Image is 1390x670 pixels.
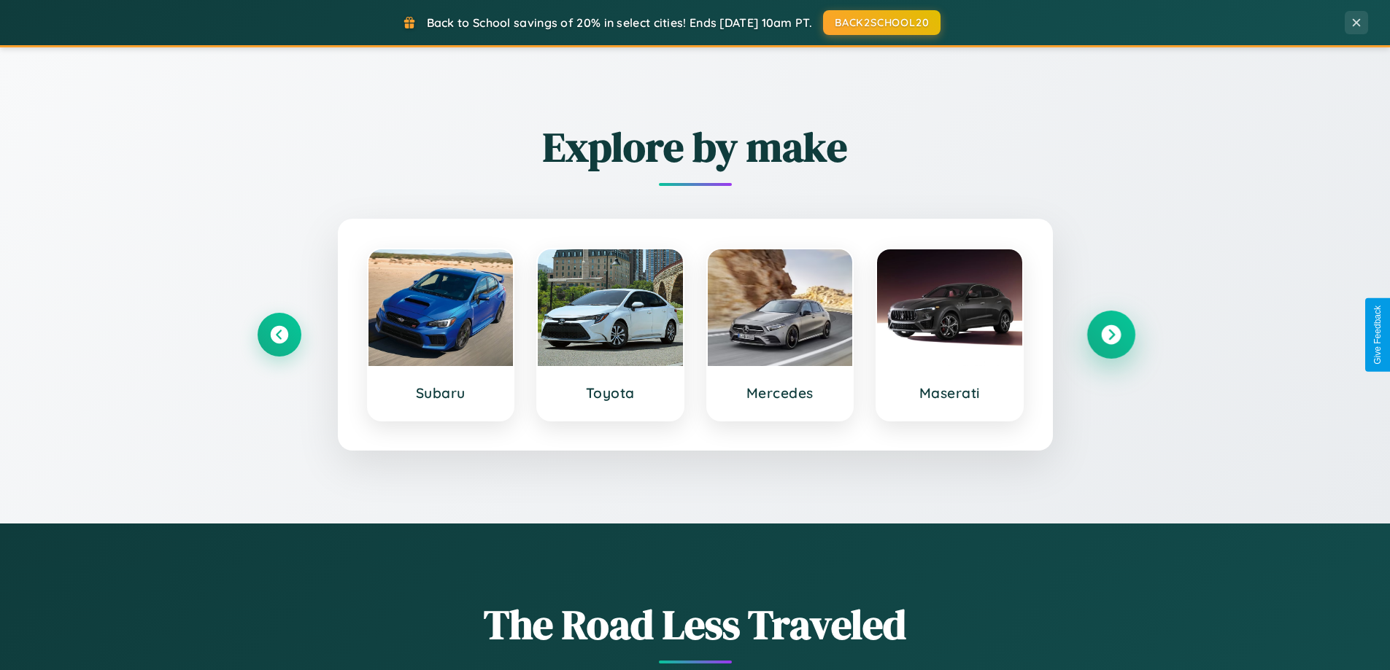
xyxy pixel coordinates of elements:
[427,15,812,30] span: Back to School savings of 20% in select cities! Ends [DATE] 10am PT.
[1372,305,1383,365] div: Give Feedback
[823,10,941,35] button: BACK2SCHOOL20
[383,384,499,402] h3: Subaru
[552,384,668,402] h3: Toyota
[258,119,1133,175] h2: Explore by make
[258,596,1133,653] h1: The Road Less Traveled
[892,384,1008,402] h3: Maserati
[722,384,838,402] h3: Mercedes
